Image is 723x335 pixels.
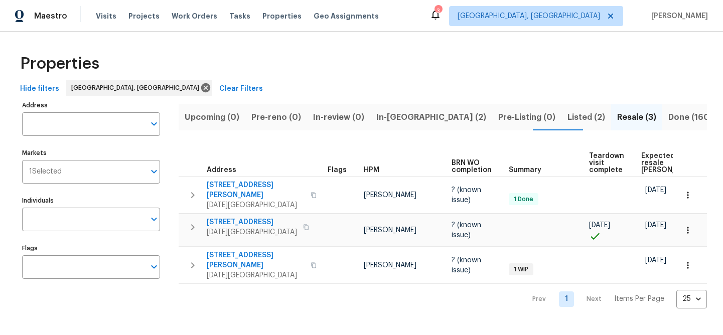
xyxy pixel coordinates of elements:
[96,11,116,21] span: Visits
[645,222,666,229] span: [DATE]
[207,166,236,174] span: Address
[207,200,305,210] span: [DATE][GEOGRAPHIC_DATA]
[364,262,416,269] span: [PERSON_NAME]
[645,257,666,264] span: [DATE]
[313,110,364,124] span: In-review (0)
[523,290,707,308] nav: Pagination Navigation
[376,110,486,124] span: In-[GEOGRAPHIC_DATA] (2)
[314,11,379,21] span: Geo Assignments
[559,291,574,307] a: Goto page 1
[34,11,67,21] span: Maestro
[172,11,217,21] span: Work Orders
[22,150,160,156] label: Markets
[22,102,160,108] label: Address
[22,198,160,204] label: Individuals
[128,11,160,21] span: Projects
[207,250,305,270] span: [STREET_ADDRESS][PERSON_NAME]
[22,245,160,251] label: Flags
[647,11,708,21] span: [PERSON_NAME]
[207,227,297,237] span: [DATE][GEOGRAPHIC_DATA]
[510,195,537,204] span: 1 Done
[435,6,442,16] div: 3
[207,180,305,200] span: [STREET_ADDRESS][PERSON_NAME]
[452,222,481,239] span: ? (known issue)
[452,187,481,204] span: ? (known issue)
[328,166,347,174] span: Flags
[147,164,161,179] button: Open
[147,260,161,274] button: Open
[207,217,297,227] span: [STREET_ADDRESS]
[16,80,63,98] button: Hide filters
[676,286,707,312] div: 25
[641,152,698,174] span: Expected resale [PERSON_NAME]
[364,192,416,199] span: [PERSON_NAME]
[251,110,301,124] span: Pre-reno (0)
[364,227,416,234] span: [PERSON_NAME]
[458,11,600,21] span: [GEOGRAPHIC_DATA], [GEOGRAPHIC_DATA]
[262,11,302,21] span: Properties
[147,117,161,131] button: Open
[509,166,541,174] span: Summary
[29,167,62,176] span: 1 Selected
[567,110,605,124] span: Listed (2)
[617,110,656,124] span: Resale (3)
[207,270,305,280] span: [DATE][GEOGRAPHIC_DATA]
[614,294,664,304] p: Items Per Page
[452,159,492,174] span: BRN WO completion
[20,83,59,95] span: Hide filters
[364,166,379,174] span: HPM
[452,257,481,274] span: ? (known issue)
[71,83,203,93] span: [GEOGRAPHIC_DATA], [GEOGRAPHIC_DATA]
[147,212,161,226] button: Open
[668,110,712,124] span: Done (160)
[498,110,555,124] span: Pre-Listing (0)
[185,110,239,124] span: Upcoming (0)
[66,80,212,96] div: [GEOGRAPHIC_DATA], [GEOGRAPHIC_DATA]
[589,152,624,174] span: Teardown visit complete
[229,13,250,20] span: Tasks
[219,83,263,95] span: Clear Filters
[20,59,99,69] span: Properties
[510,265,532,274] span: 1 WIP
[589,222,610,229] span: [DATE]
[215,80,267,98] button: Clear Filters
[645,187,666,194] span: [DATE]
